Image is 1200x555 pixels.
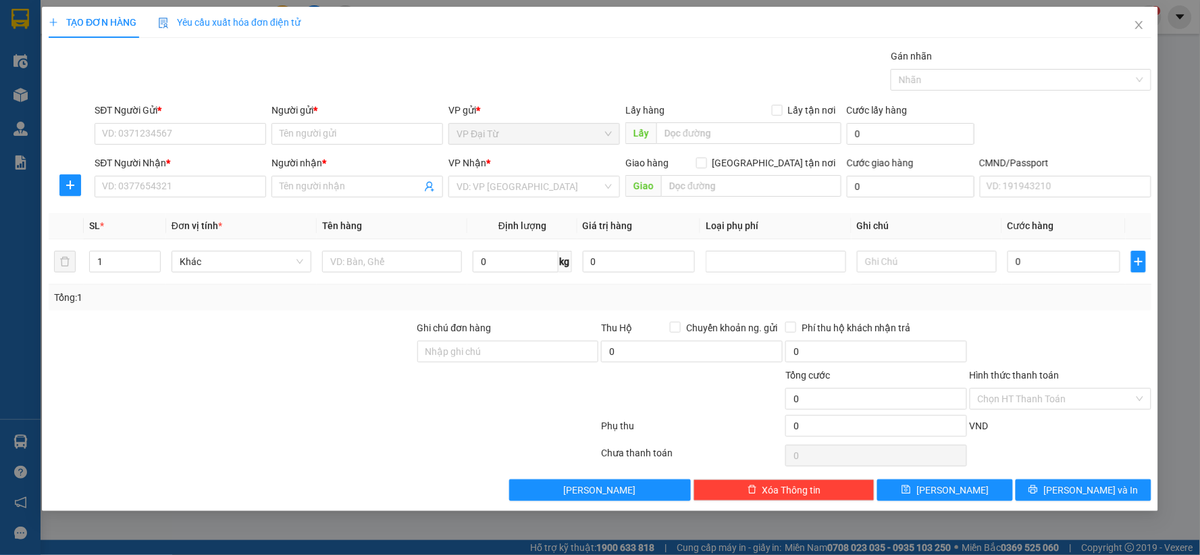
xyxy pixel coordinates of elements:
[970,420,989,431] span: VND
[902,485,911,496] span: save
[694,479,875,501] button: deleteXóa Thông tin
[1008,220,1054,231] span: Cước hàng
[322,251,462,272] input: VD: Bàn, Ghế
[322,220,362,231] span: Tên hàng
[626,175,662,197] span: Giao
[564,483,636,498] span: [PERSON_NAME]
[600,418,784,442] div: Phụ thu
[626,122,657,144] span: Lấy
[145,251,160,262] span: Increase Value
[916,483,989,498] span: [PERSON_NAME]
[126,33,565,50] li: 271 - [PERSON_NAME] - [GEOGRAPHIC_DATA] - [GEOGRAPHIC_DATA]
[783,103,841,118] span: Lấy tận nơi
[662,175,842,197] input: Dọc đường
[748,485,757,496] span: delete
[89,220,100,231] span: SL
[847,123,974,145] input: Cước lấy hàng
[95,155,266,170] div: SĐT Người Nhận
[847,158,914,168] label: Cước giao hàng
[95,103,266,118] div: SĐT Người Gửi
[180,251,303,272] span: Khác
[1120,7,1158,45] button: Close
[49,17,136,28] span: TẠO ĐƠN HÀNG
[980,155,1151,170] div: CMND/Passport
[857,251,997,272] input: Ghi Chú
[1029,485,1039,496] span: printer
[17,92,146,114] b: GỬI : VP Đại Từ
[417,322,492,333] label: Ghi chú đơn hàng
[54,251,76,272] button: delete
[457,124,612,144] span: VP Đại Từ
[970,370,1060,381] label: Hình thức thanh toán
[785,370,830,381] span: Tổng cước
[681,320,783,335] span: Chuyển khoản ng. gửi
[558,251,572,272] span: kg
[145,262,160,272] span: Decrease Value
[796,320,916,335] span: Phí thu hộ khách nhận trả
[701,213,852,239] th: Loại phụ phí
[852,213,1002,239] th: Ghi chú
[60,180,80,191] span: plus
[1134,20,1145,30] span: close
[583,220,633,231] span: Giá trị hàng
[891,51,933,62] label: Gán nhãn
[626,105,665,116] span: Lấy hàng
[158,18,169,28] img: icon
[49,18,58,27] span: plus
[425,181,436,192] span: user-add
[583,251,696,272] input: 0
[54,290,463,305] div: Tổng: 1
[271,103,443,118] div: Người gửi
[1131,251,1146,272] button: plus
[601,322,632,333] span: Thu Hộ
[271,155,443,170] div: Người nhận
[1016,479,1151,501] button: printer[PERSON_NAME] và In
[1132,256,1145,267] span: plus
[1044,483,1139,498] span: [PERSON_NAME] và In
[626,158,669,168] span: Giao hàng
[498,220,546,231] span: Định lượng
[657,122,842,144] input: Dọc đường
[149,263,157,271] span: down
[878,479,1014,501] button: save[PERSON_NAME]
[600,445,784,469] div: Chưa thanh toán
[509,479,691,501] button: [PERSON_NAME]
[149,254,157,262] span: up
[417,341,599,362] input: Ghi chú đơn hàng
[59,174,81,196] button: plus
[847,105,908,116] label: Cước lấy hàng
[17,17,118,85] img: logo.jpg
[449,158,487,168] span: VP Nhận
[847,176,974,197] input: Cước giao hàng
[449,103,621,118] div: VP gửi
[762,483,821,498] span: Xóa Thông tin
[172,220,222,231] span: Đơn vị tính
[158,17,301,28] span: Yêu cầu xuất hóa đơn điện tử
[707,155,841,170] span: [GEOGRAPHIC_DATA] tận nơi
